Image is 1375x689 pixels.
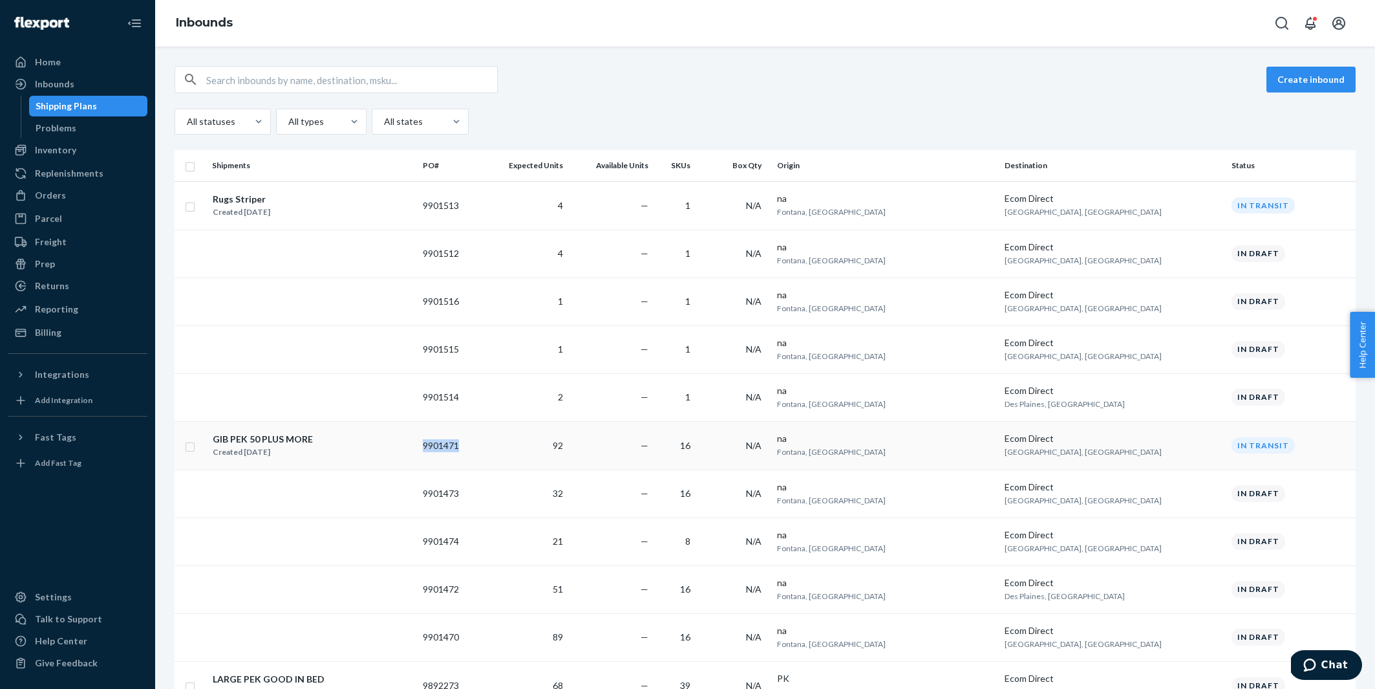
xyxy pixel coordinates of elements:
div: Add Fast Tag [35,457,81,468]
th: Box Qty [701,150,772,181]
div: Rugs Striper [213,193,270,206]
img: Flexport logo [14,17,69,30]
div: In draft [1231,389,1285,405]
input: All statuses [186,115,187,128]
span: 8 [685,536,690,547]
span: 16 [680,631,690,642]
div: Talk to Support [35,613,102,626]
span: 1 [685,200,690,211]
span: [GEOGRAPHIC_DATA], [GEOGRAPHIC_DATA] [1005,351,1162,361]
span: N/A [746,200,762,211]
div: Created [DATE] [213,446,313,459]
div: Give Feedback [35,657,98,670]
span: 16 [680,584,690,595]
td: 9901512 [418,230,481,278]
span: 4 [558,248,563,259]
span: Fontana, [GEOGRAPHIC_DATA] [777,591,886,601]
span: 1 [685,296,690,307]
span: 1 [685,344,690,355]
div: Billing [35,326,61,339]
div: na [777,192,994,205]
span: Fontana, [GEOGRAPHIC_DATA] [777,543,886,553]
span: Fontana, [GEOGRAPHIC_DATA] [777,447,886,457]
span: N/A [746,248,762,259]
input: All states [383,115,384,128]
div: In draft [1231,293,1285,309]
a: Reporting [8,299,147,320]
div: Ecom Direct [1005,336,1222,349]
button: Close Navigation [122,10,147,36]
div: Prep [35,257,55,270]
div: Freight [35,235,67,248]
span: [GEOGRAPHIC_DATA], [GEOGRAPHIC_DATA] [1005,543,1162,553]
button: Integrations [8,364,147,385]
a: Shipping Plans [29,96,148,116]
div: Home [35,56,61,69]
span: — [641,440,648,451]
td: 9901515 [418,325,481,373]
div: Parcel [35,212,62,225]
button: Talk to Support [8,609,147,629]
td: 9901470 [418,613,481,661]
td: 9901513 [418,181,481,230]
span: — [641,248,648,259]
div: In draft [1231,581,1285,597]
a: Home [8,52,147,72]
span: — [641,200,648,211]
div: GIB PEK 50 PLUS MORE [213,433,313,446]
div: Fast Tags [35,431,76,444]
div: Ecom Direct [1005,576,1222,589]
th: Destination [999,150,1227,181]
td: 9901473 [418,470,481,518]
span: Fontana, [GEOGRAPHIC_DATA] [777,399,886,409]
div: Inbounds [35,78,74,91]
th: Available Units [568,150,654,181]
span: N/A [746,536,762,547]
div: Ecom Direct [1005,192,1222,205]
span: 1 [558,296,563,307]
span: N/A [746,488,762,499]
button: Give Feedback [8,653,147,673]
span: 2 [558,391,563,402]
div: Ecom Direct [1005,672,1222,685]
div: Integrations [35,368,89,381]
th: Status [1226,150,1356,181]
div: Ecom Direct [1005,624,1222,637]
div: Inventory [35,144,76,157]
span: Fontana, [GEOGRAPHIC_DATA] [777,496,886,505]
span: 16 [680,488,690,499]
span: 1 [685,391,690,402]
ol: breadcrumbs [165,5,243,42]
span: 92 [553,440,563,451]
td: 9901516 [418,278,481,325]
span: N/A [746,440,762,451]
button: Open account menu [1326,10,1352,36]
span: 89 [553,631,563,642]
input: All types [287,115,288,128]
span: — [641,584,648,595]
div: Help Center [35,635,87,648]
div: In draft [1231,245,1285,261]
span: 32 [553,488,563,499]
a: Problems [29,118,148,138]
div: Replenishments [35,167,103,180]
th: SKUs [654,150,701,181]
span: [GEOGRAPHIC_DATA], [GEOGRAPHIC_DATA] [1005,639,1162,649]
div: Settings [35,591,72,604]
div: In draft [1231,485,1285,501]
td: 9901474 [418,518,481,565]
div: Shipping Plans [36,100,97,113]
a: Inbounds [176,16,233,30]
span: — [641,296,648,307]
div: Returns [35,279,69,292]
a: Orders [8,185,147,206]
span: 51 [553,584,563,595]
span: Help Center [1350,312,1375,378]
a: Replenishments [8,163,147,184]
div: In draft [1231,341,1285,357]
span: [GEOGRAPHIC_DATA], [GEOGRAPHIC_DATA] [1005,496,1162,505]
span: Fontana, [GEOGRAPHIC_DATA] [777,639,886,649]
div: In transit [1231,197,1295,213]
div: Add Integration [35,395,92,406]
